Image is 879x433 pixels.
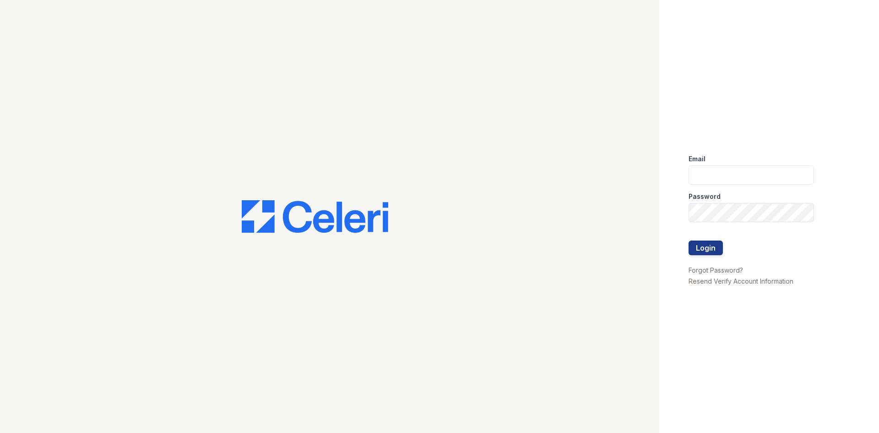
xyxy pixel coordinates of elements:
[689,277,793,285] a: Resend Verify Account Information
[689,154,705,164] label: Email
[242,200,388,233] img: CE_Logo_Blue-a8612792a0a2168367f1c8372b55b34899dd931a85d93a1a3d3e32e68fde9ad4.png
[689,192,721,201] label: Password
[689,266,743,274] a: Forgot Password?
[689,241,723,255] button: Login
